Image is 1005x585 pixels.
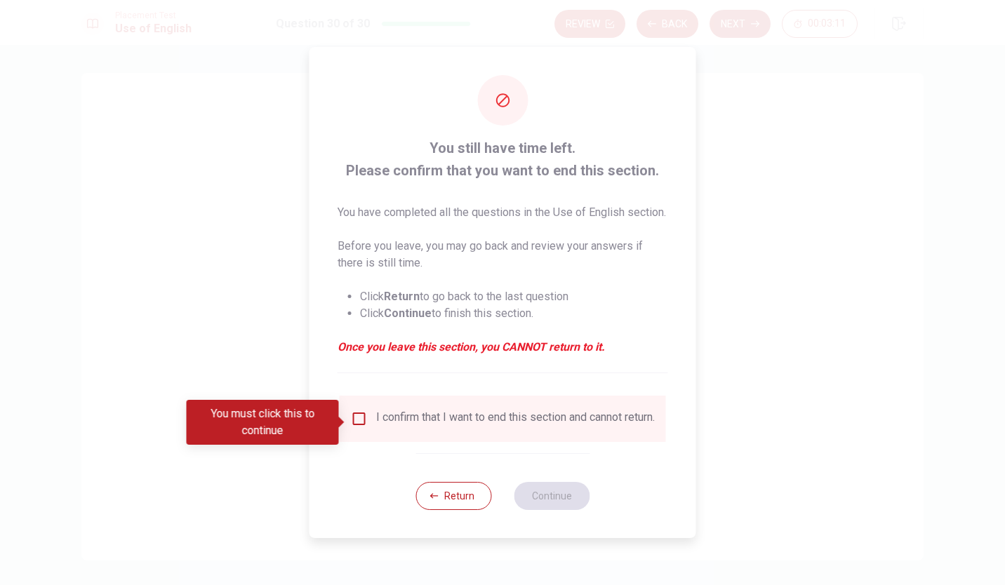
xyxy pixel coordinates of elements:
button: Return [415,482,491,510]
button: Continue [514,482,590,510]
li: Click to finish this section. [360,305,668,322]
div: I confirm that I want to end this section and cannot return. [376,410,655,427]
em: Once you leave this section, you CANNOT return to it. [338,339,668,356]
p: Before you leave, you may go back and review your answers if there is still time. [338,238,668,271]
strong: Return [384,290,420,303]
span: You still have time left. Please confirm that you want to end this section. [338,137,668,182]
div: You must click this to continue [187,400,339,445]
li: Click to go back to the last question [360,288,668,305]
p: You have completed all the questions in the Use of English section. [338,204,668,221]
span: You must click this to continue [351,410,368,427]
strong: Continue [384,307,432,320]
